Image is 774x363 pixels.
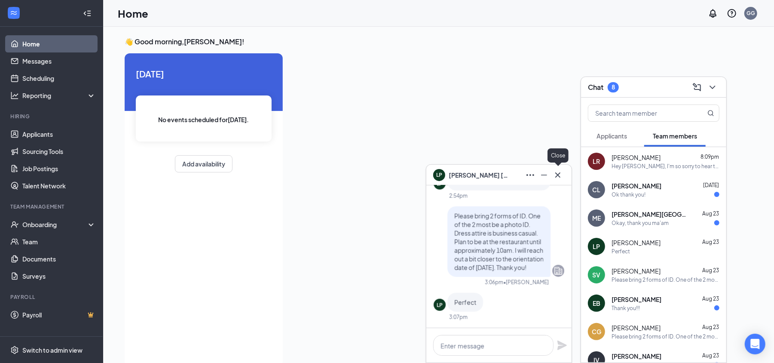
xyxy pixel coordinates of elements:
button: Cross [551,168,565,182]
div: LP [437,301,443,309]
span: [PERSON_NAME] [612,323,661,332]
svg: Notifications [708,8,718,18]
div: Reporting [22,91,96,100]
a: Messages [22,52,96,70]
a: PayrollCrown [22,306,96,323]
a: Scheduling [22,70,96,87]
a: Talent Network [22,177,96,194]
div: GG [746,9,755,17]
svg: Collapse [83,9,92,18]
button: Minimize [537,168,551,182]
div: 8 [612,83,615,91]
div: 3:06pm [485,279,503,286]
span: 8:09pm [701,154,719,160]
span: Perfect [454,298,476,306]
span: Applicants [597,132,627,140]
div: Okay, thank you ma'am [612,219,669,227]
span: Aug 23 [702,324,719,330]
a: Documents [22,250,96,268]
span: [PERSON_NAME] [612,295,661,304]
span: No events scheduled for [DATE] . [159,115,249,124]
span: Aug 23 [702,210,719,217]
svg: Cross [553,170,563,180]
div: Switch to admin view [22,346,83,354]
span: [PERSON_NAME] [PERSON_NAME] [449,170,509,180]
h3: 👋 Good morning, [PERSON_NAME] ! [125,37,753,46]
div: 3:07pm [449,314,468,321]
div: LP [593,242,600,251]
svg: UserCheck [10,220,19,229]
div: Hiring [10,113,94,120]
button: Add availability [175,155,233,172]
a: Surveys [22,268,96,285]
span: Please bring 2 forms of ID. One of the 2 most be a photo ID. Dress attire is business casual. Pla... [454,212,544,271]
div: Please bring 2 forms of ID. One of the 2 most be a photo ID. Dress attire is business casual. Pla... [612,333,719,340]
span: Aug 23 [702,267,719,274]
span: Aug 23 [702,295,719,302]
div: CG [592,327,601,336]
div: Ok thank you! [612,191,646,198]
span: [PERSON_NAME] [612,238,661,247]
a: Sourcing Tools [22,143,96,160]
span: [PERSON_NAME] [612,153,661,162]
svg: MagnifyingGlass [707,110,714,117]
span: [PERSON_NAME] [612,267,661,275]
svg: Analysis [10,91,19,100]
svg: Plane [557,340,567,351]
input: Search team member [588,105,690,121]
button: ChevronDown [706,80,719,94]
div: Hey [PERSON_NAME], I'm so sorry to hear that. Could you please provide documentation to show that... [612,163,719,170]
div: Payroll [10,293,94,301]
div: LR [593,157,600,166]
svg: Minimize [539,170,549,180]
h3: Chat [588,83,603,92]
span: Team members [653,132,697,140]
span: [PERSON_NAME] [612,352,661,360]
a: Home [22,35,96,52]
svg: ChevronDown [707,82,718,92]
div: ME [592,214,601,222]
div: Team Management [10,203,94,210]
div: Perfect [612,248,630,255]
div: Onboarding [22,220,89,229]
div: Open Intercom Messenger [745,334,765,354]
div: Close [548,148,569,163]
span: [DATE] [136,67,272,80]
span: Aug 23 [702,239,719,245]
span: Aug 23 [702,352,719,359]
button: ComposeMessage [690,80,704,94]
button: Ellipses [523,168,537,182]
a: Team [22,233,96,250]
a: Applicants [22,126,96,143]
svg: Company [553,266,563,276]
svg: QuestionInfo [727,8,737,18]
h1: Home [118,6,148,21]
svg: ComposeMessage [692,82,702,92]
div: 2:54pm [449,192,468,200]
svg: WorkstreamLogo [9,9,18,17]
span: [DATE] [703,182,719,188]
span: [PERSON_NAME] [612,181,661,190]
div: Thank you!!! [612,305,640,312]
div: Please bring 2 forms of ID. One of the 2 most be a photo ID. Dress attire is business casual. Pla... [612,276,719,283]
a: Job Postings [22,160,96,177]
div: CL [593,185,601,194]
div: EB [593,299,600,308]
svg: Settings [10,346,19,354]
svg: Ellipses [525,170,535,180]
div: SV [593,271,601,279]
span: [PERSON_NAME][GEOGRAPHIC_DATA] [612,210,689,218]
span: • [PERSON_NAME] [503,279,549,286]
